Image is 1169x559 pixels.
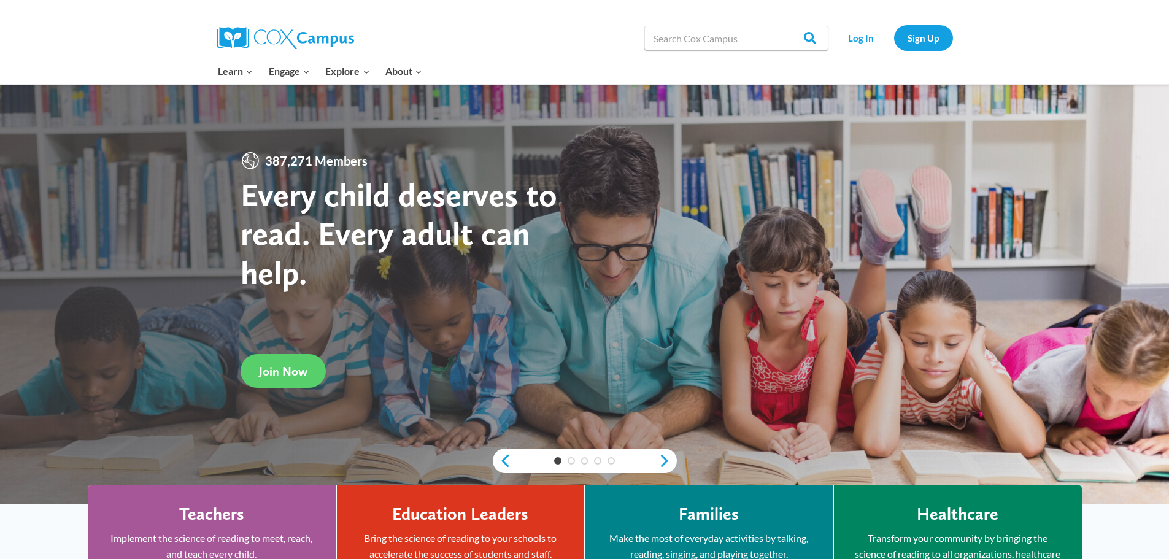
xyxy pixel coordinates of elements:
[835,25,888,50] a: Log In
[917,504,998,525] h4: Healthcare
[644,26,828,50] input: Search Cox Campus
[210,58,430,84] nav: Primary Navigation
[594,457,601,465] a: 4
[259,364,307,379] span: Join Now
[260,151,372,171] span: 387,271 Members
[385,63,422,79] span: About
[218,63,253,79] span: Learn
[894,25,953,50] a: Sign Up
[581,457,588,465] a: 3
[608,457,615,465] a: 5
[269,63,310,79] span: Engage
[568,457,575,465] a: 2
[241,354,326,388] a: Join Now
[241,175,557,292] strong: Every child deserves to read. Every adult can help.
[554,457,561,465] a: 1
[493,449,677,473] div: content slider buttons
[493,453,511,468] a: previous
[217,27,354,49] img: Cox Campus
[392,504,528,525] h4: Education Leaders
[658,453,677,468] a: next
[679,504,739,525] h4: Families
[179,504,244,525] h4: Teachers
[835,25,953,50] nav: Secondary Navigation
[325,63,369,79] span: Explore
